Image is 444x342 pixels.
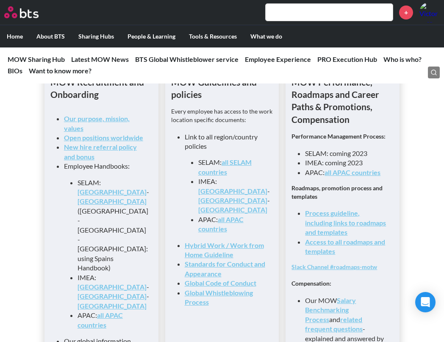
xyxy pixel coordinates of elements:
a: PRO Execution Hub [317,55,377,63]
strong: Roadmaps, promotion process and templates [291,184,383,200]
li: IMEA: - - [78,273,139,311]
li: SELAM: - ([GEOGRAPHIC_DATA] - [GEOGRAPHIC_DATA] - [GEOGRAPHIC_DATA]: using Spains Handbook) [78,178,139,273]
a: Hybrid Work / Work from Home Guideline [185,241,264,259]
label: What we do [244,25,289,47]
img: BTS Logo [4,6,39,18]
a: Open positions worldwide [64,133,143,142]
a: [GEOGRAPHIC_DATA] [78,188,147,196]
h1: MOW Performance, Roadmaps and Career Paths & Promotions, Compensation [291,76,394,126]
h1: MOW Guidelines and policies [171,76,273,101]
label: About BTS [30,25,72,47]
li: APAC: [78,311,139,330]
strong: Performance Management Process: [291,133,386,140]
a: Latest MOW News [71,55,129,63]
h1: MOW Recruitment and Onboarding [50,76,153,101]
a: [GEOGRAPHIC_DATA] [78,283,147,291]
a: Salary Benchmarking Process [305,296,356,323]
label: Tools & Resources [182,25,244,47]
a: Access to all roadmaps and templates [305,238,385,255]
a: all SELAM countries [198,158,252,175]
a: MOW Sharing Hub [8,55,65,63]
a: [GEOGRAPHIC_DATA] [198,196,267,204]
a: all APAC countries [78,311,123,328]
li: IMEA: coming 2023 [305,158,387,167]
a: Standards for Conduct and Appearance [185,260,265,277]
a: BIOs [8,67,22,75]
a: all APAC countries [325,168,380,176]
strong: Compensation: [291,280,331,287]
p: Every employee has access to the work location specific documents: [171,107,273,124]
li: Link to all region/country policies [185,132,266,234]
a: Employee Experience [245,55,311,63]
div: Open Intercom Messenger [415,292,436,312]
li: SELAM: [198,158,260,177]
li: APAC: [305,168,387,177]
a: Our purpose, mission, values [64,114,130,132]
a: BTS Global Whistleblower service [135,55,239,63]
li: Employee Handbooks: [64,161,146,330]
a: Global Whistleblowing Process [185,289,253,306]
label: Sharing Hubs [72,25,121,47]
a: [GEOGRAPHIC_DATA] [78,302,147,310]
img: Victor Brandao [419,2,440,22]
a: Profile [419,2,440,22]
a: New hire referral policy and bonus [64,143,137,160]
a: all APAC countries [198,215,244,233]
a: Want to know more? [29,67,92,75]
a: Go home [4,6,54,18]
li: SELAM: coming 2023 [305,149,387,158]
a: Process guideline, including links to roadmaps and templates [305,209,386,236]
a: [GEOGRAPHIC_DATA] [78,292,147,300]
li: APAC: [198,215,260,234]
a: Slack Channel #roadmaps-motw [291,263,377,270]
a: [GEOGRAPHIC_DATA] [198,187,267,195]
label: People & Learning [121,25,182,47]
a: Who is who? [383,55,422,63]
a: + [399,6,413,19]
a: [GEOGRAPHIC_DATA] [78,197,147,205]
a: Global Code of Conduct [185,279,256,287]
li: IMEA: - - [198,177,260,215]
a: [GEOGRAPHIC_DATA] [198,206,267,214]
